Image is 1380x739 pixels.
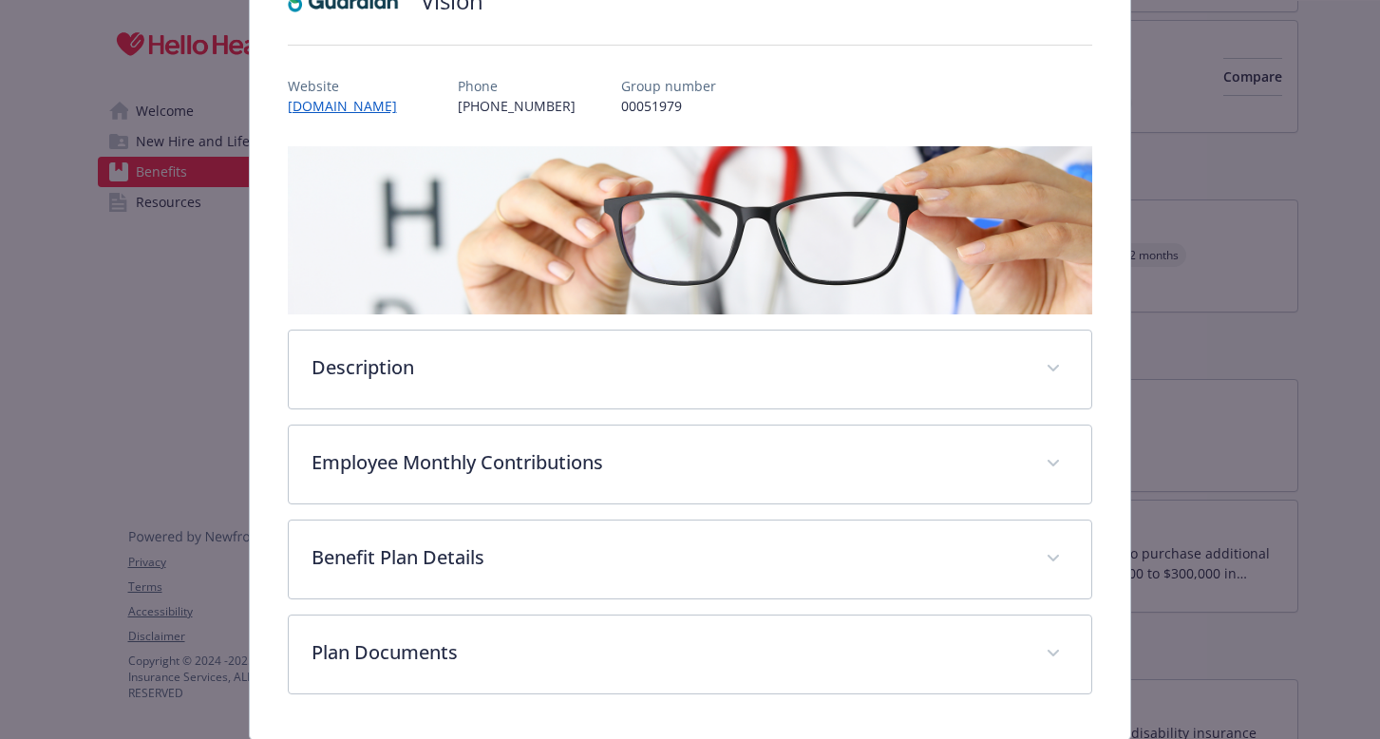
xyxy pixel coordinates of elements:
p: Website [288,76,412,96]
p: Description [312,353,1024,382]
p: 00051979 [621,96,716,116]
div: Plan Documents [289,616,1092,693]
a: [DOMAIN_NAME] [288,97,412,115]
img: banner [288,146,1093,314]
p: Benefit Plan Details [312,543,1024,572]
div: Benefit Plan Details [289,521,1092,598]
p: Employee Monthly Contributions [312,448,1024,477]
p: Group number [621,76,716,96]
p: Phone [458,76,576,96]
p: [PHONE_NUMBER] [458,96,576,116]
p: Plan Documents [312,638,1024,667]
div: Employee Monthly Contributions [289,426,1092,503]
div: Description [289,331,1092,408]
